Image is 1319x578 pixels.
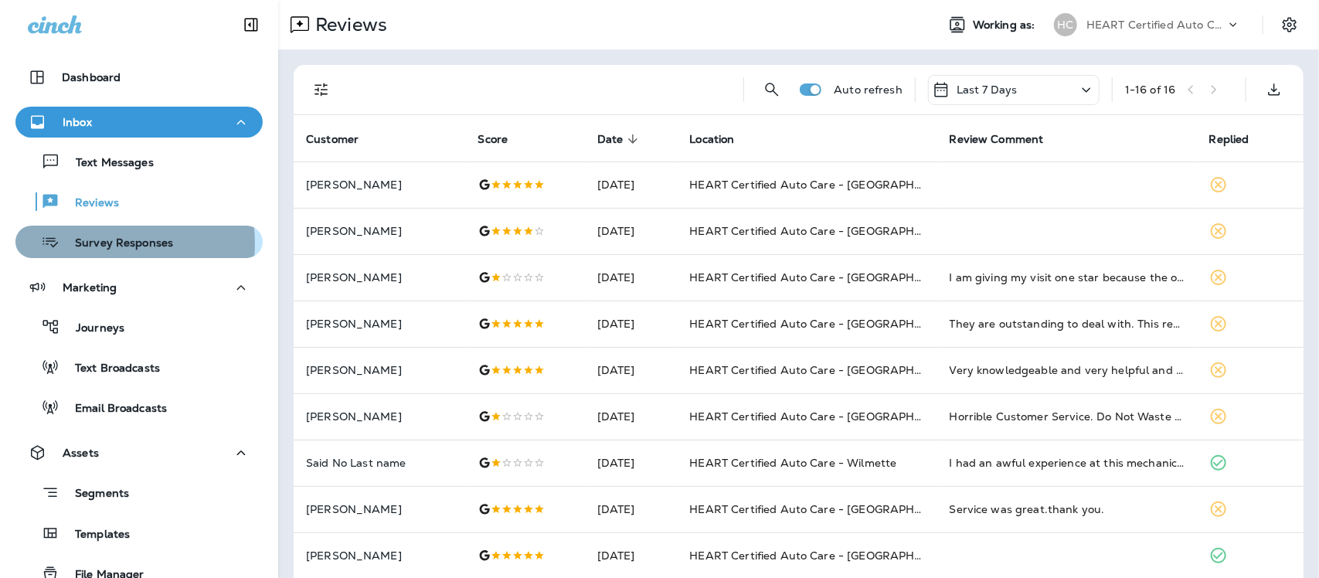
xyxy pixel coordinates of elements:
[15,351,263,383] button: Text Broadcasts
[950,270,1185,285] div: I am giving my visit one star because the office receptionist is great. However my experience wit...
[306,503,454,515] p: [PERSON_NAME]
[306,457,454,469] p: Said No Last name
[689,224,967,238] span: HEART Certified Auto Care - [GEOGRAPHIC_DATA]
[1209,133,1249,146] span: Replied
[585,347,678,393] td: [DATE]
[689,178,967,192] span: HEART Certified Auto Care - [GEOGRAPHIC_DATA]
[585,254,678,301] td: [DATE]
[950,455,1185,471] div: I had an awful experience at this mechanic shop when I came in with an urgent problem. My car was...
[585,208,678,254] td: [DATE]
[689,502,967,516] span: HEART Certified Auto Care - [GEOGRAPHIC_DATA]
[689,270,967,284] span: HEART Certified Auto Care - [GEOGRAPHIC_DATA]
[60,156,154,171] p: Text Messages
[60,321,124,336] p: Journeys
[306,133,359,146] span: Customer
[834,83,903,96] p: Auto refresh
[59,362,160,376] p: Text Broadcasts
[309,13,387,36] p: Reviews
[306,271,454,284] p: [PERSON_NAME]
[689,317,967,331] span: HEART Certified Auto Care - [GEOGRAPHIC_DATA]
[59,402,167,416] p: Email Broadcasts
[15,517,263,549] button: Templates
[15,62,263,93] button: Dashboard
[306,318,454,330] p: [PERSON_NAME]
[306,225,454,237] p: [PERSON_NAME]
[1276,11,1304,39] button: Settings
[15,391,263,423] button: Email Broadcasts
[59,196,119,211] p: Reviews
[306,410,454,423] p: [PERSON_NAME]
[306,74,337,105] button: Filters
[957,83,1018,96] p: Last 7 Days
[59,487,129,502] p: Segments
[15,107,263,138] button: Inbox
[585,161,678,208] td: [DATE]
[689,410,967,423] span: HEART Certified Auto Care - [GEOGRAPHIC_DATA]
[756,74,787,105] button: Search Reviews
[306,132,379,146] span: Customer
[950,501,1185,517] div: Service was great.thank you.
[950,409,1185,424] div: Horrible Customer Service. Do Not Waste your time or $$ here. I remember them being scammers and ...
[229,9,273,40] button: Collapse Sidebar
[62,71,121,83] p: Dashboard
[597,133,624,146] span: Date
[1259,74,1290,105] button: Export as CSV
[63,281,117,294] p: Marketing
[306,549,454,562] p: [PERSON_NAME]
[950,132,1064,146] span: Review Comment
[15,476,263,509] button: Segments
[1209,132,1270,146] span: Replied
[1125,83,1175,96] div: 1 - 16 of 16
[689,549,967,563] span: HEART Certified Auto Care - [GEOGRAPHIC_DATA]
[59,236,173,251] p: Survey Responses
[478,133,508,146] span: Score
[306,178,454,191] p: [PERSON_NAME]
[689,456,896,470] span: HEART Certified Auto Care - Wilmette
[585,301,678,347] td: [DATE]
[15,226,263,258] button: Survey Responses
[1086,19,1226,31] p: HEART Certified Auto Care
[950,133,1044,146] span: Review Comment
[689,133,734,146] span: Location
[950,362,1185,378] div: Very knowledgeable and very helpful and kind
[306,364,454,376] p: [PERSON_NAME]
[15,185,263,218] button: Reviews
[1054,13,1077,36] div: HC
[63,116,92,128] p: Inbox
[973,19,1039,32] span: Working as:
[950,316,1185,331] div: They are outstanding to deal with. This reminds of the old time honest and trustworthy auto speci...
[585,486,678,532] td: [DATE]
[585,393,678,440] td: [DATE]
[15,145,263,178] button: Text Messages
[478,132,529,146] span: Score
[59,528,130,542] p: Templates
[689,132,754,146] span: Location
[15,437,263,468] button: Assets
[15,272,263,303] button: Marketing
[15,311,263,343] button: Journeys
[597,132,644,146] span: Date
[689,363,967,377] span: HEART Certified Auto Care - [GEOGRAPHIC_DATA]
[63,447,99,459] p: Assets
[585,440,678,486] td: [DATE]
